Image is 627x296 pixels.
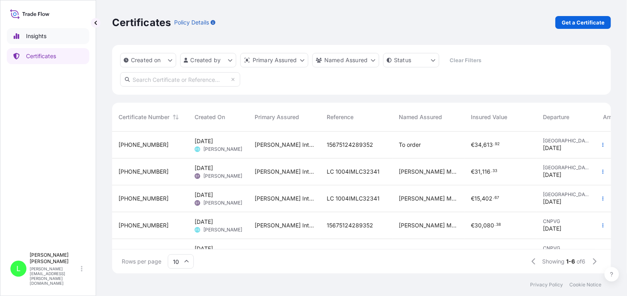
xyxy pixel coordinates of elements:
span: 1-6 [567,257,575,266]
button: createdBy Filter options [180,53,236,67]
span: € [471,223,474,228]
button: Sort [171,112,181,122]
span: Rows per page [122,257,161,266]
button: cargoOwner Filter options [312,53,379,67]
span: [PERSON_NAME] Medical Systems GmbH+Co. KG [399,195,458,203]
span: Insured Value [471,113,507,121]
span: . [494,223,496,226]
span: , [482,142,483,148]
span: 67 [494,197,499,199]
span: FS [195,226,199,234]
span: 15675124289352 [327,141,373,149]
a: Get a Certificate [555,16,611,29]
span: 15675124289352 [327,221,373,229]
p: Get a Certificate [562,18,605,26]
span: [PERSON_NAME] International, Inc. [255,141,314,149]
span: Named Assured [399,113,442,121]
span: € [471,169,474,174]
span: 30 [474,223,482,228]
span: [PERSON_NAME] [203,200,242,206]
span: € [471,142,474,148]
span: . [491,170,492,172]
span: [GEOGRAPHIC_DATA] [543,191,590,198]
span: 116 [482,169,490,174]
span: Certificate Number [119,113,169,121]
p: [PERSON_NAME][EMAIL_ADDRESS][PERSON_NAME][DOMAIN_NAME] [30,266,79,286]
p: Named Assured [324,56,368,64]
button: certificateStatus Filter options [383,53,439,67]
a: Insights [7,28,89,44]
span: [DATE] [195,218,213,226]
span: [PERSON_NAME] [203,173,242,179]
span: [PERSON_NAME] [203,227,242,233]
span: Primary Assured [255,113,299,121]
span: [DATE] [543,225,561,233]
input: Search Certificate or Reference... [120,72,240,87]
span: ST [195,199,199,207]
span: , [480,196,482,201]
span: of 6 [577,257,586,266]
p: Policy Details [174,18,209,26]
span: 34 [474,142,482,148]
span: Departure [543,113,569,121]
span: € [471,196,474,201]
span: 613 [483,142,493,148]
p: [PERSON_NAME] [PERSON_NAME] [30,252,79,265]
p: Clear Filters [450,56,482,64]
span: ST [195,172,199,180]
span: [PERSON_NAME] Medical Systems GmbH+Co. KG [399,168,458,176]
span: 15675124289352 [327,248,373,256]
button: createdOn Filter options [120,53,176,67]
span: . [493,143,494,146]
span: [GEOGRAPHIC_DATA] [543,164,590,171]
span: [DATE] [195,137,213,145]
span: [GEOGRAPHIC_DATA] [543,138,590,144]
span: [DATE] [195,191,213,199]
span: Showing [543,257,565,266]
span: . [493,197,494,199]
span: , [482,223,483,228]
span: [PERSON_NAME] International, Inc. [255,221,314,229]
span: [DATE] [543,171,561,179]
p: Insights [26,32,46,40]
span: [DATE] [195,245,213,253]
span: 38 [496,223,501,226]
span: [PHONE_NUMBER] [119,248,169,256]
span: [PHONE_NUMBER] [119,195,169,203]
span: L [16,265,20,273]
span: 080 [483,223,494,228]
span: , [480,169,482,174]
button: distributor Filter options [240,53,308,67]
span: Arrival [603,113,621,121]
span: [PHONE_NUMBER] [119,168,169,176]
span: To order [399,141,421,149]
p: Certificates [26,52,56,60]
span: 15 [474,196,480,201]
span: LC 1004IMLC32341 [327,195,380,203]
p: Status [394,56,411,64]
span: LC 1004IMLC32341 [327,168,380,176]
span: [PHONE_NUMBER] [119,141,169,149]
span: 92 [495,143,500,146]
span: [PERSON_NAME] [203,146,242,152]
span: [PERSON_NAME] International, Inc. [255,168,314,176]
p: Created by [191,56,221,64]
span: [PERSON_NAME] Medical Systems GmbH+Co. KG [399,221,458,229]
p: Primary Assured [253,56,297,64]
span: [PHONE_NUMBER] [119,221,169,229]
a: Certificates [7,48,89,64]
span: [DATE] [543,198,561,206]
span: Reference [327,113,354,121]
p: Created on [131,56,161,64]
a: Privacy Policy [530,282,563,288]
p: Certificates [112,16,171,29]
span: [PERSON_NAME] International, Inc. [255,248,314,256]
span: [DATE] [195,164,213,172]
a: Cookie Notice [569,282,601,288]
span: 33 [492,170,497,172]
button: Clear Filters [443,54,488,67]
span: 31 [474,169,480,174]
span: [DATE] [543,144,561,152]
span: 402 [482,196,492,201]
